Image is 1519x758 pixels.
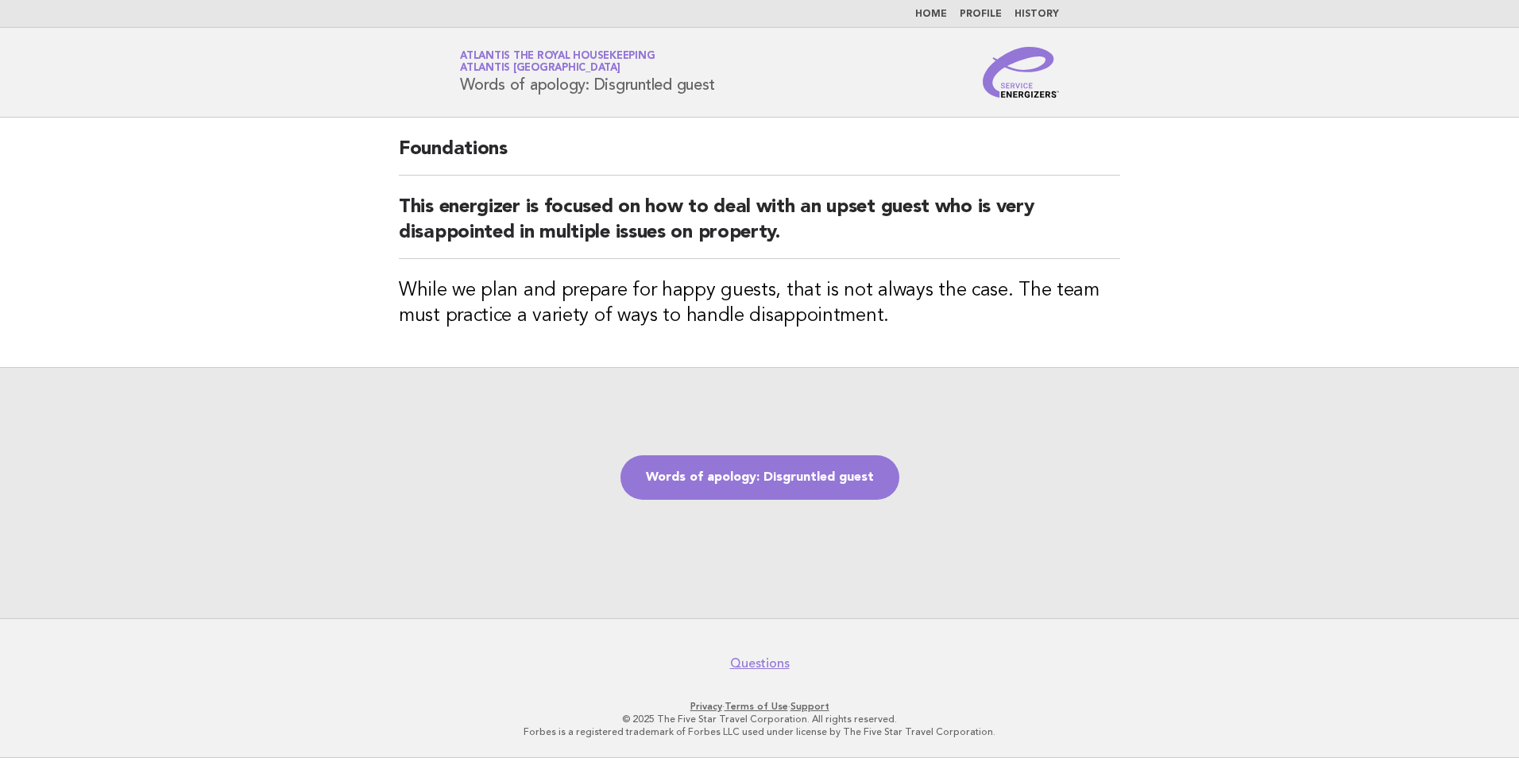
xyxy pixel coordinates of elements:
a: Home [915,10,947,19]
h3: While we plan and prepare for happy guests, that is not always the case. The team must practice a... [399,278,1120,329]
h2: This energizer is focused on how to deal with an upset guest who is very disappointed in multiple... [399,195,1120,259]
a: History [1015,10,1059,19]
span: Atlantis [GEOGRAPHIC_DATA] [460,64,620,74]
p: © 2025 The Five Star Travel Corporation. All rights reserved. [273,713,1246,725]
h2: Foundations [399,137,1120,176]
p: · · [273,700,1246,713]
a: Profile [960,10,1002,19]
a: Words of apology: Disgruntled guest [620,455,899,500]
h1: Words of apology: Disgruntled guest [460,52,714,93]
a: Support [790,701,829,712]
img: Service Energizers [983,47,1059,98]
a: Privacy [690,701,722,712]
a: Questions [730,656,790,671]
a: Atlantis the Royal HousekeepingAtlantis [GEOGRAPHIC_DATA] [460,51,655,73]
a: Terms of Use [725,701,788,712]
p: Forbes is a registered trademark of Forbes LLC used under license by The Five Star Travel Corpora... [273,725,1246,738]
